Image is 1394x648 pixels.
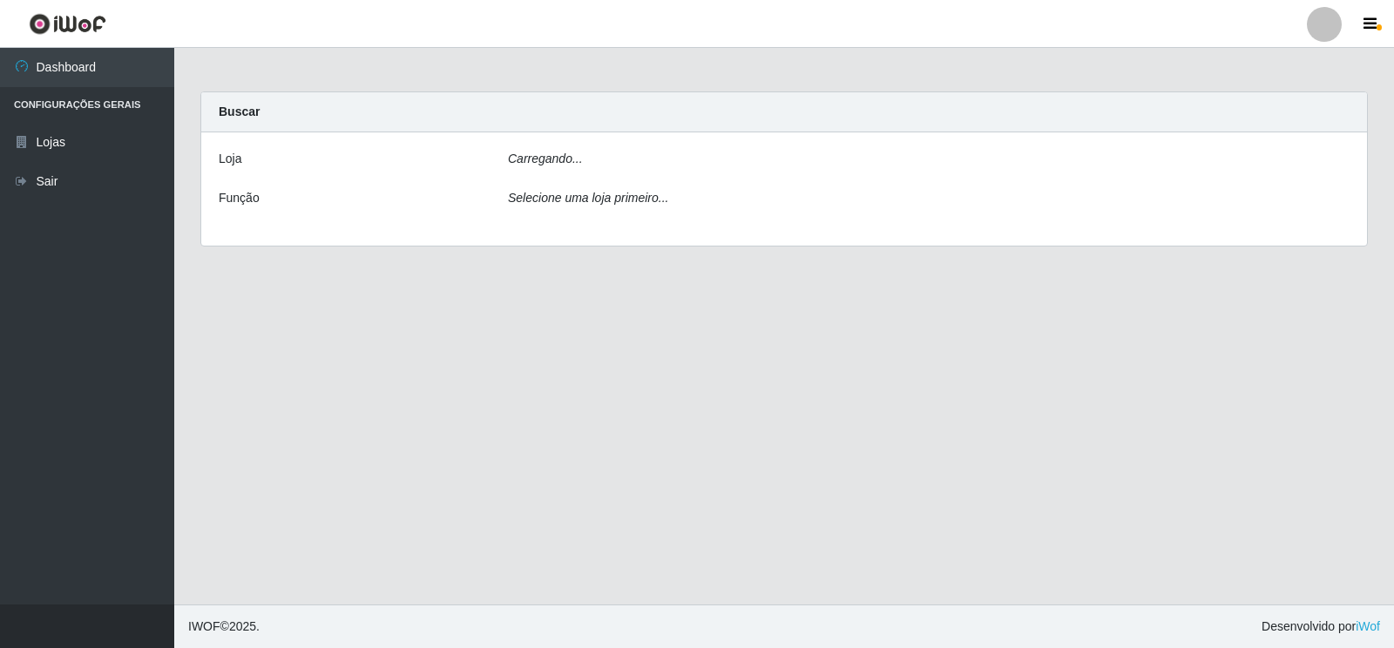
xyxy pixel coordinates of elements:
span: © 2025 . [188,618,260,636]
span: Desenvolvido por [1262,618,1380,636]
strong: Buscar [219,105,260,118]
i: Selecione uma loja primeiro... [508,191,668,205]
i: Carregando... [508,152,583,165]
a: iWof [1356,619,1380,633]
span: IWOF [188,619,220,633]
label: Função [219,189,260,207]
label: Loja [219,150,241,168]
img: CoreUI Logo [29,13,106,35]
